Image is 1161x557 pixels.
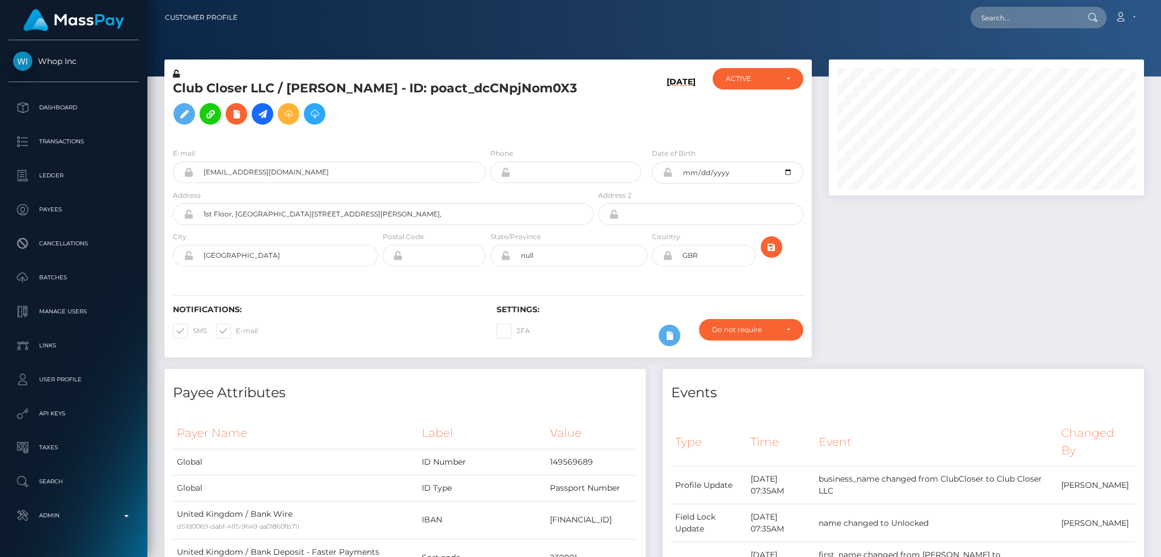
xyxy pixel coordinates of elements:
a: Cancellations [9,229,139,258]
label: Address [173,190,201,201]
td: Field Lock Update [671,504,747,542]
a: Admin [9,501,139,530]
p: Transactions [13,133,134,150]
label: State/Province [490,232,541,242]
p: Batches [13,269,134,286]
th: Time [747,418,815,466]
label: Postal Code [383,232,424,242]
a: API Keys [9,399,139,428]
h4: Events [671,383,1135,403]
td: ID Number [418,449,546,475]
label: Phone [490,148,513,159]
p: Taxes [13,439,134,456]
h6: Settings: [497,305,803,314]
a: Customer Profile [165,6,238,29]
th: Payer Name [173,418,418,449]
a: Batches [9,263,139,292]
td: [DATE] 07:35AM [747,504,815,542]
td: IBAN [418,501,546,539]
td: [FINANCIAL_ID] [546,501,637,539]
a: Manage Users [9,297,139,326]
p: Dashboard [13,99,134,116]
small: d57d0069-dabf-41f5-9649-aa01860fb711 [177,522,299,530]
th: Type [671,418,747,466]
p: User Profile [13,371,134,388]
a: Ledger [9,161,139,190]
th: Changed By [1057,418,1135,466]
img: Whop Inc [13,52,32,71]
label: City [173,232,187,242]
a: Transactions [9,127,139,156]
h6: Notifications: [173,305,480,314]
td: business_name changed from ClubCloser to Club Closer LLC [815,466,1057,504]
p: Cancellations [13,235,134,252]
th: Value [546,418,637,449]
label: Date of Birth [652,148,696,159]
td: Profile Update [671,466,747,504]
img: MassPay Logo [23,9,124,31]
label: 2FA [497,324,530,338]
td: Global [173,449,418,475]
td: [DATE] 07:35AM [747,466,815,504]
th: Label [418,418,546,449]
td: ID Type [418,475,546,501]
p: Admin [13,507,134,524]
p: API Keys [13,405,134,422]
button: ACTIVE [713,68,803,90]
label: E-mail [173,148,195,159]
td: United Kingdom / Bank Wire [173,501,418,539]
h4: Payee Attributes [173,383,637,403]
td: Passport Number [546,475,637,501]
th: Event [815,418,1057,466]
h5: Club Closer LLC / [PERSON_NAME] - ID: poact_dcCNpjNom0X3 [173,80,587,130]
label: SMS [173,324,207,338]
a: User Profile [9,365,139,394]
p: Search [13,473,134,490]
td: Global [173,475,418,501]
input: Search... [971,7,1077,28]
span: Whop Inc [9,56,139,66]
a: Taxes [9,433,139,462]
div: Do not require [712,325,777,334]
td: [PERSON_NAME] [1057,466,1135,504]
a: Links [9,331,139,360]
a: Dashboard [9,93,139,122]
td: name changed to Unlocked [815,504,1057,542]
a: Search [9,467,139,496]
button: Do not require [699,319,803,341]
label: Country [652,232,680,242]
label: Address 2 [598,190,632,201]
td: 149569689 [546,449,637,475]
td: [PERSON_NAME] [1057,504,1135,542]
h6: [DATE] [667,77,696,134]
a: Payees [9,195,139,224]
label: E-mail [216,324,258,338]
div: ACTIVE [726,74,777,83]
p: Manage Users [13,303,134,320]
a: Initiate Payout [252,103,273,125]
p: Links [13,337,134,354]
p: Ledger [13,167,134,184]
p: Payees [13,201,134,218]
